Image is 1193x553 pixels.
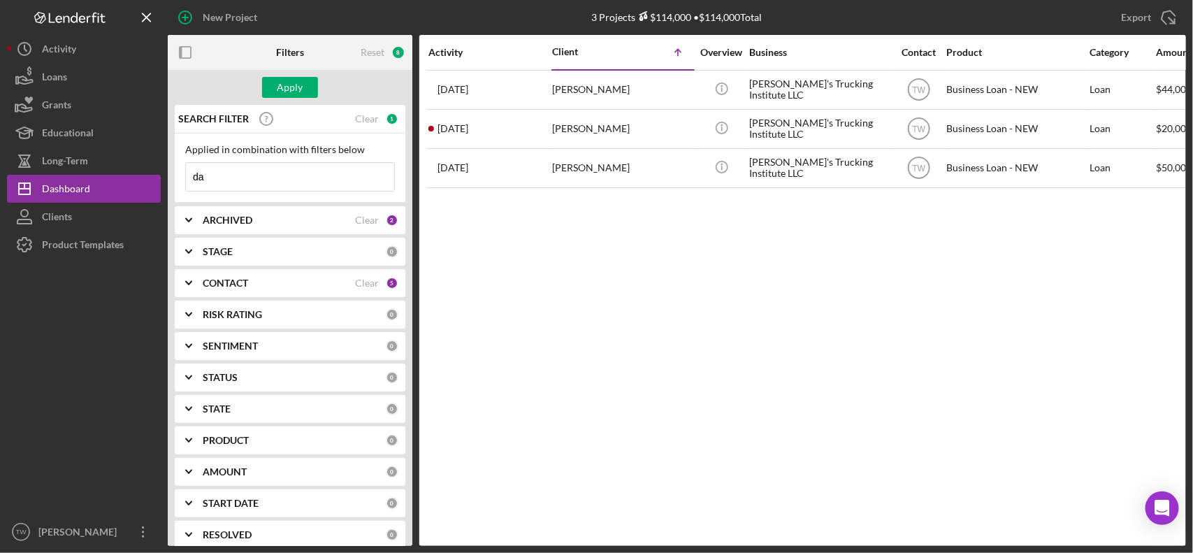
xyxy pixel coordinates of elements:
[42,203,72,234] div: Clients
[276,47,304,58] b: Filters
[355,278,379,289] div: Clear
[7,91,161,119] button: Grants
[946,110,1086,148] div: Business Loan - NEW
[42,119,94,150] div: Educational
[1121,3,1151,31] div: Export
[203,3,257,31] div: New Project
[749,47,889,58] div: Business
[168,3,271,31] button: New Project
[946,71,1086,108] div: Business Loan - NEW
[42,63,67,94] div: Loans
[1156,122,1192,134] span: $20,000
[203,309,262,320] b: RISK RATING
[42,91,71,122] div: Grants
[912,164,925,173] text: TW
[203,466,247,477] b: AMOUNT
[203,278,248,289] b: CONTACT
[386,466,398,478] div: 0
[438,84,468,95] time: 2025-05-21 21:23
[912,85,925,95] text: TW
[946,47,1086,58] div: Product
[42,231,124,262] div: Product Templates
[277,77,303,98] div: Apply
[35,518,126,550] div: [PERSON_NAME]
[428,47,551,58] div: Activity
[7,147,161,175] button: Long-Term
[361,47,384,58] div: Reset
[203,435,249,446] b: PRODUCT
[946,150,1086,187] div: Business Loan - NEW
[386,371,398,384] div: 0
[42,35,76,66] div: Activity
[552,110,692,148] div: [PERSON_NAME]
[695,47,748,58] div: Overview
[1090,47,1155,58] div: Category
[636,11,692,23] div: $114,000
[386,529,398,541] div: 0
[178,113,249,124] b: SEARCH FILTER
[1090,150,1155,187] div: Loan
[185,144,395,155] div: Applied in combination with filters below
[203,215,252,226] b: ARCHIVED
[1156,161,1192,173] span: $50,000
[7,35,161,63] button: Activity
[1156,83,1192,95] span: $44,000
[592,11,762,23] div: 3 Projects • $114,000 Total
[42,175,90,206] div: Dashboard
[203,246,233,257] b: STAGE
[386,497,398,510] div: 0
[355,113,379,124] div: Clear
[7,119,161,147] button: Educational
[386,403,398,415] div: 0
[386,434,398,447] div: 0
[16,529,27,536] text: TW
[1107,3,1186,31] button: Export
[386,113,398,125] div: 1
[552,71,692,108] div: [PERSON_NAME]
[438,123,468,134] time: 2025-07-16 21:02
[391,45,405,59] div: 8
[1090,71,1155,108] div: Loan
[7,203,161,231] button: Clients
[42,147,88,178] div: Long-Term
[386,340,398,352] div: 0
[749,150,889,187] div: [PERSON_NAME]'s Trucking Institute LLC
[386,214,398,227] div: 2
[262,77,318,98] button: Apply
[1145,491,1179,525] div: Open Intercom Messenger
[7,518,161,546] button: TW[PERSON_NAME]
[7,175,161,203] button: Dashboard
[912,124,925,134] text: TW
[203,403,231,415] b: STATE
[749,110,889,148] div: [PERSON_NAME]'s Trucking Institute LLC
[892,47,945,58] div: Contact
[438,162,468,173] time: 2025-09-08 15:43
[203,529,252,540] b: RESOLVED
[386,277,398,289] div: 5
[552,150,692,187] div: [PERSON_NAME]
[203,340,258,352] b: SENTIMENT
[203,498,259,509] b: START DATE
[203,372,238,383] b: STATUS
[386,308,398,321] div: 0
[7,63,161,91] button: Loans
[355,215,379,226] div: Clear
[386,245,398,258] div: 0
[749,71,889,108] div: [PERSON_NAME]'s Trucking Institute LLC
[1090,110,1155,148] div: Loan
[7,231,161,259] button: Product Templates
[552,46,622,57] div: Client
